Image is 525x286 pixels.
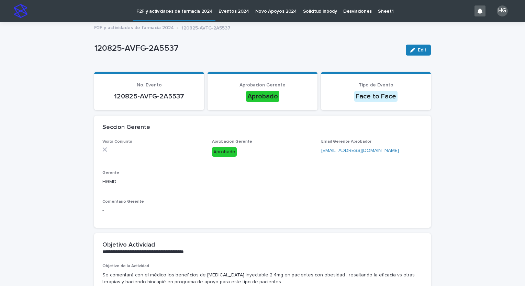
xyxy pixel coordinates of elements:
[406,45,431,56] button: Edit
[102,171,119,175] span: Gerente
[102,264,149,268] span: Objetivo de la Actividad
[94,44,400,53] p: 120825-AVFG-2A5537
[102,124,150,131] h2: Seccion Gerente
[102,200,144,204] span: Comentario Gerente
[102,140,132,144] span: Visita Conjunta
[239,83,286,87] span: Aprobacion Gerente
[418,48,426,52] span: Edit
[181,24,231,31] p: 120825-AVFG-2A5537
[102,207,423,214] p: -
[212,140,252,144] span: Aprobacion Gerente
[359,83,393,87] span: Tipo de Evento
[102,178,204,186] p: HGMD
[137,83,162,87] span: No. Evento
[102,241,155,249] h2: Objetivo Actividad
[94,23,174,31] a: F2F y actividades de farmacia 2024
[321,148,399,153] a: [EMAIL_ADDRESS][DOMAIN_NAME]
[246,91,279,102] div: Aprobado
[212,147,237,157] div: Aprobado
[354,91,398,102] div: Face to Face
[497,5,508,16] div: HG
[14,4,27,18] img: stacker-logo-s-only.png
[321,140,371,144] span: Email Gerente Aprobador
[102,272,423,286] p: Se comentará con el médico los beneficios de [MEDICAL_DATA] inyectable 2.4mg en pacientes con obe...
[102,92,196,100] p: 120825-AVFG-2A5537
